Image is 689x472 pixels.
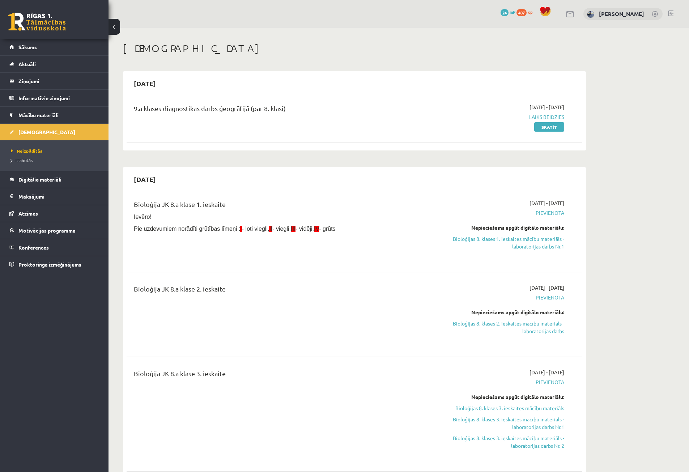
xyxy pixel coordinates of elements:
[18,73,99,89] legend: Ziņojumi
[134,214,152,220] span: Ievēro!
[501,9,509,16] span: 24
[9,239,99,256] a: Konferences
[529,103,564,111] span: [DATE] - [DATE]
[428,235,564,250] a: Bioloģijas 8. klases 1. ieskaites mācību materiāls - laboratorijas darbs Nr.1
[9,56,99,72] a: Aktuāli
[428,309,564,316] div: Nepieciešams apgūt digitālo materiālu:
[127,75,163,92] h2: [DATE]
[18,176,61,183] span: Digitālie materiāli
[9,107,99,123] a: Mācību materiāli
[240,226,242,232] span: I
[9,39,99,55] a: Sākums
[9,171,99,188] a: Digitālie materiāli
[516,9,527,16] span: 407
[9,73,99,89] a: Ziņojumi
[428,320,564,335] a: Bioloģijas 8. klases 2. ieskaites mācību materiāls - laboratorijas darbs
[269,226,272,232] span: II
[18,244,49,251] span: Konferences
[127,171,163,188] h2: [DATE]
[516,9,536,15] a: 407 xp
[18,188,99,205] legend: Maksājumi
[11,148,101,154] a: Neizpildītās
[18,210,38,217] span: Atzīmes
[9,222,99,239] a: Motivācijas programma
[134,369,417,382] div: Bioloģija JK 8.a klase 3. ieskaite
[314,226,319,232] span: IV
[428,378,564,386] span: Pievienota
[18,112,59,118] span: Mācību materiāli
[134,199,417,213] div: Bioloģija JK 8.a klase 1. ieskaite
[529,369,564,376] span: [DATE] - [DATE]
[134,103,417,117] div: 9.a klases diagnostikas darbs ģeogrāfijā (par 8. klasi)
[18,129,75,135] span: [DEMOGRAPHIC_DATA]
[11,157,33,163] span: Izlabotās
[9,205,99,222] a: Atzīmes
[599,10,644,17] a: [PERSON_NAME]
[428,294,564,301] span: Pievienota
[134,226,336,232] span: Pie uzdevumiem norādīti grūtības līmeņi : - ļoti viegli, - viegli, - vidēji, - grūts
[510,9,515,15] span: mP
[9,124,99,140] a: [DEMOGRAPHIC_DATA]
[11,148,42,154] span: Neizpildītās
[529,284,564,292] span: [DATE] - [DATE]
[501,9,515,15] a: 24 mP
[428,113,564,121] span: Laiks beidzies
[9,90,99,106] a: Informatīvie ziņojumi
[18,90,99,106] legend: Informatīvie ziņojumi
[587,11,594,18] img: Endijs Laizāns
[428,416,564,431] a: Bioloģijas 8. klases 3. ieskaites mācību materiāls - laboratorijas darbs Nr.1
[18,44,37,50] span: Sākums
[529,199,564,207] span: [DATE] - [DATE]
[428,434,564,450] a: Bioloģijas 8. klases 3. ieskaites mācību materiāls - laboratorijas darbs Nr. 2
[11,157,101,163] a: Izlabotās
[291,226,295,232] span: III
[18,227,76,234] span: Motivācijas programma
[18,61,36,67] span: Aktuāli
[428,224,564,231] div: Nepieciešams apgūt digitālo materiālu:
[534,122,564,132] a: Skatīt
[428,404,564,412] a: Bioloģijas 8. klases 3. ieskaites mācību materiāls
[134,284,417,297] div: Bioloģija JK 8.a klase 2. ieskaite
[123,42,586,55] h1: [DEMOGRAPHIC_DATA]
[428,209,564,217] span: Pievienota
[18,261,81,268] span: Proktoringa izmēģinājums
[9,256,99,273] a: Proktoringa izmēģinājums
[428,393,564,401] div: Nepieciešams apgūt digitālo materiālu:
[8,13,66,31] a: Rīgas 1. Tālmācības vidusskola
[9,188,99,205] a: Maksājumi
[528,9,532,15] span: xp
